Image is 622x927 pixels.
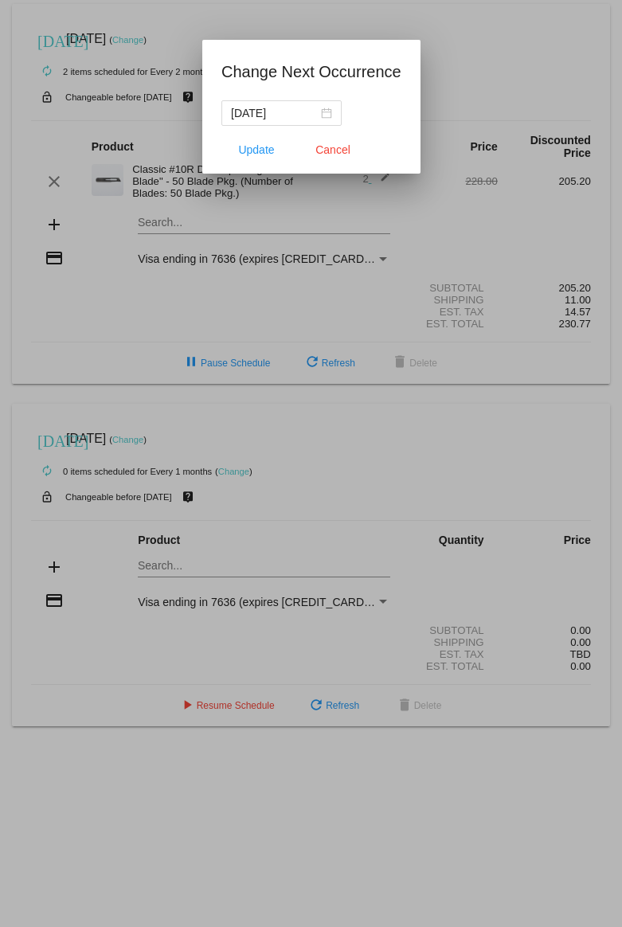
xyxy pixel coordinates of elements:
input: Select date [231,104,318,122]
button: Update [221,135,291,164]
h1: Change Next Occurrence [221,59,401,84]
span: Cancel [315,143,350,156]
button: Close dialog [298,135,368,164]
span: Update [238,143,274,156]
